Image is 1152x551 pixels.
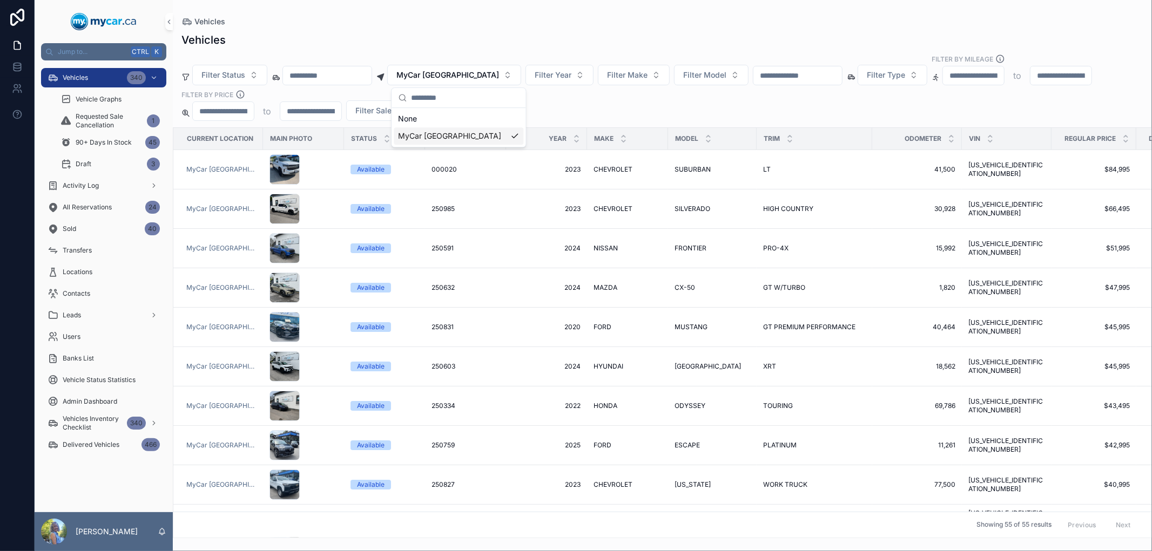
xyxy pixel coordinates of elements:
a: Transfers [41,241,166,260]
span: 250591 [432,244,454,253]
a: $45,995 [1058,323,1130,331]
a: 2022 [513,402,581,410]
span: GT W/TURBO [763,283,805,292]
a: Delivered Vehicles466 [41,435,166,454]
span: CHEVROLET [594,205,632,213]
a: PRO-4X [763,244,866,253]
a: Locations [41,262,166,282]
span: Model [675,134,698,143]
a: [GEOGRAPHIC_DATA] [675,362,750,371]
span: Status [351,134,377,143]
a: Sold40 [41,219,166,239]
a: Available [351,480,419,489]
a: MyCar [GEOGRAPHIC_DATA] [186,205,257,213]
span: 250632 [432,283,455,292]
a: 2024 [513,283,581,292]
a: TOURING [763,402,866,410]
a: 2024 [513,362,581,371]
div: 340 [127,71,146,84]
a: CHEVROLET [594,165,662,174]
a: MyCar [GEOGRAPHIC_DATA] [186,323,257,331]
span: Regular Price [1065,134,1116,143]
a: MyCar [GEOGRAPHIC_DATA] [186,283,257,292]
button: Select Button [526,65,594,85]
span: Filter Sales Type [355,105,416,116]
a: [US_VEHICLE_IDENTIFICATION_NUMBER] [968,318,1045,336]
a: $84,995 [1058,165,1130,174]
a: Vehicles340 [41,68,166,87]
a: Available [351,401,419,411]
a: All Reservations24 [41,198,166,217]
span: 250831 [432,323,454,331]
div: 40 [145,222,160,235]
a: $47,995 [1058,283,1130,292]
a: Contacts [41,284,166,303]
a: XRT [763,362,866,371]
span: MAZDA [594,283,617,292]
span: [US_VEHICLE_IDENTIFICATION_NUMBER] [968,437,1045,454]
span: TOURING [763,402,793,410]
a: 11,261 [879,441,955,450]
span: [US_STATE] [675,480,711,489]
span: $42,995 [1058,441,1130,450]
a: Available [351,283,419,292]
span: [US_VEHICLE_IDENTIFICATION_NUMBER] [968,358,1045,375]
label: Filter By Mileage [932,54,993,64]
span: $43,495 [1058,402,1130,410]
span: MyCar [GEOGRAPHIC_DATA] [396,70,499,80]
span: CHEVROLET [594,480,632,489]
a: MyCar [GEOGRAPHIC_DATA] [186,244,257,253]
span: PRO-4X [763,244,789,253]
span: Main Photo [270,134,312,143]
span: XRT [763,362,776,371]
a: 2020 [513,323,581,331]
a: [US_VEHICLE_IDENTIFICATION_NUMBER] [968,476,1045,493]
a: 18,562 [879,362,955,371]
a: 90+ Days In Stock45 [54,133,166,152]
a: MyCar [GEOGRAPHIC_DATA] [186,362,257,371]
span: Leads [63,311,81,319]
a: MyCar [GEOGRAPHIC_DATA] [186,165,257,174]
span: GT PREMIUM PERFORMANCE [763,323,855,331]
span: [US_VEHICLE_IDENTIFICATION_NUMBER] [968,240,1045,257]
span: SILVERADO [675,205,710,213]
a: $51,995 [1058,244,1130,253]
span: [US_VEHICLE_IDENTIFICATION_NUMBER] [968,509,1045,526]
h1: Vehicles [181,32,226,47]
span: Vehicles Inventory Checklist [63,414,123,432]
a: 77,500 [879,480,955,489]
a: MAZDA [594,283,662,292]
span: [US_VEHICLE_IDENTIFICATION_NUMBER] [968,161,1045,178]
span: 250334 [432,402,455,410]
a: 30,928 [879,205,955,213]
span: All Reservations [63,203,112,212]
span: 2023 [513,165,581,174]
button: Select Button [346,100,438,121]
label: FILTER BY PRICE [181,90,233,99]
a: LT [763,165,866,174]
span: VIN [969,134,980,143]
button: Select Button [598,65,670,85]
span: 2025 [513,441,581,450]
span: ODYSSEY [675,402,705,410]
a: 250591 [432,244,500,253]
span: FRONTIER [675,244,706,253]
div: Available [357,322,385,332]
div: 24 [145,201,160,214]
a: 2023 [513,205,581,213]
a: 250985 [432,205,500,213]
a: 1,820 [879,283,955,292]
span: Filter Make [607,70,648,80]
a: $66,495 [1058,205,1130,213]
a: CX-50 [675,283,750,292]
a: Available [351,165,419,174]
